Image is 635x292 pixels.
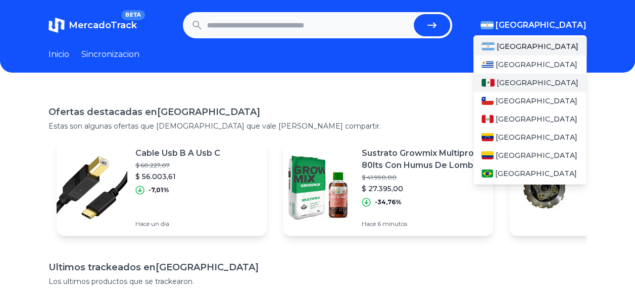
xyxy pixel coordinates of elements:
[496,132,577,142] span: [GEOGRAPHIC_DATA]
[135,147,220,159] p: Cable Usb B A Usb C
[481,151,494,159] img: Colombia
[473,110,587,128] a: Peru[GEOGRAPHIC_DATA]
[48,121,587,131] p: Estas son algunas ofertas que [DEMOGRAPHIC_DATA] que vale [PERSON_NAME] compartir.
[283,152,354,223] img: Featured image
[135,161,220,169] p: $ 60.227,07
[481,115,494,123] img: Peru
[481,169,493,178] img: Brasil
[481,79,495,87] img: Mexico
[473,74,587,92] a: Mexico[GEOGRAPHIC_DATA]
[81,48,139,61] a: Sincronizacion
[481,97,494,105] img: Chile
[497,78,578,88] span: [GEOGRAPHIC_DATA]
[473,128,587,146] a: Venezuela[GEOGRAPHIC_DATA]
[121,10,145,20] span: BETA
[375,198,402,206] p: -34,76%
[495,168,577,179] span: [GEOGRAPHIC_DATA]
[48,17,137,33] a: MercadoTrackBETA
[48,260,587,274] h1: Ultimos trackeados en [GEOGRAPHIC_DATA]
[135,220,220,228] p: Hace un día
[473,92,587,110] a: Chile[GEOGRAPHIC_DATA]
[362,147,485,171] p: Sustrato Growmix Multipro 80lts Con Humus De Lombriz 250cc
[473,164,587,183] a: Brasil[GEOGRAPHIC_DATA]
[362,184,485,194] p: $ 27.395,00
[362,173,485,182] p: $ 41.990,00
[480,19,587,31] button: [GEOGRAPHIC_DATA]
[481,61,494,69] img: Uruguay
[481,42,495,50] img: Argentina
[362,220,485,228] p: Hace 6 minutos
[509,152,580,223] img: Featured image
[496,19,587,31] span: [GEOGRAPHIC_DATA]
[473,37,587,55] a: Argentina[GEOGRAPHIC_DATA]
[57,139,267,236] a: Featured imageCable Usb B A Usb C$ 60.227,07$ 56.003,61-7,01%Hace un día
[283,139,493,236] a: Featured imageSustrato Growmix Multipro 80lts Con Humus De Lombriz 250cc$ 41.990,00$ 27.395,00-34...
[496,114,577,124] span: [GEOGRAPHIC_DATA]
[48,48,69,61] a: Inicio
[497,41,578,51] span: [GEOGRAPHIC_DATA]
[135,171,220,182] p: $ 56.003,61
[473,146,587,164] a: Colombia[GEOGRAPHIC_DATA]
[481,133,494,141] img: Venezuela
[69,20,137,31] span: MercadoTrack
[48,276,587,286] p: Los ultimos productos que se trackearon.
[48,105,587,119] h1: Ofertas destacadas en [GEOGRAPHIC_DATA]
[149,186,169,194] p: -7,01%
[496,60,577,70] span: [GEOGRAPHIC_DATA]
[496,96,577,106] span: [GEOGRAPHIC_DATA]
[57,152,127,223] img: Featured image
[496,150,577,160] span: [GEOGRAPHIC_DATA]
[48,17,65,33] img: MercadoTrack
[473,55,587,74] a: Uruguay[GEOGRAPHIC_DATA]
[480,21,494,29] img: Argentina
